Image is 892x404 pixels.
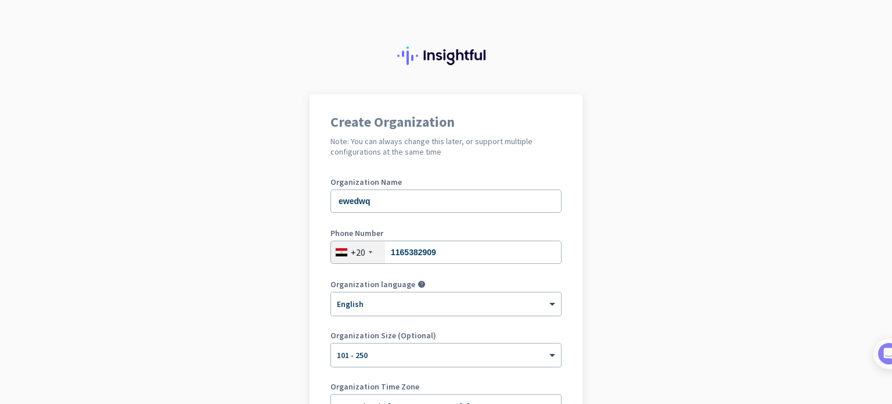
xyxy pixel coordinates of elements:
i: help [418,280,426,288]
label: Organization Size (Optional) [330,331,562,339]
label: Organization Name [330,178,562,186]
input: What is the name of your organization? [330,190,562,213]
label: Organization language [330,280,415,288]
div: +20 [351,246,365,258]
label: Phone Number [330,229,562,237]
h2: Note: You can always change this later, or support multiple configurations at the same time [330,136,562,157]
input: 2 34567890 [330,241,562,264]
label: Organization Time Zone [330,382,562,391]
h1: Create Organization [330,115,562,129]
img: Insightful [397,47,495,65]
